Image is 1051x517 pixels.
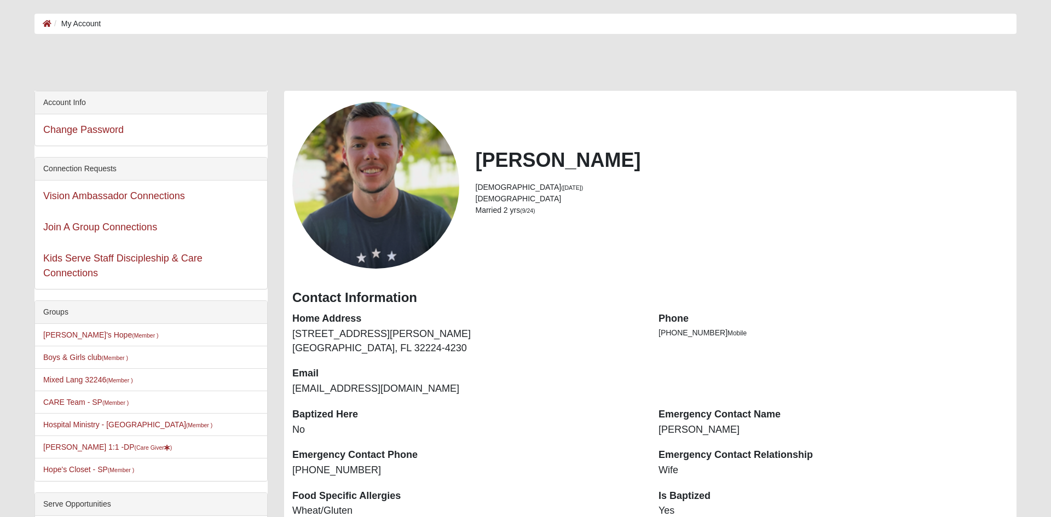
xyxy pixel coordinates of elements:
[106,377,132,384] small: (Member )
[186,422,212,428] small: (Member )
[520,207,535,214] small: (9/24)
[476,148,1009,172] h2: [PERSON_NAME]
[43,253,203,278] a: Kids Serve Staff Discipleship & Care Connections
[43,222,157,233] a: Join A Group Connections
[292,448,642,462] dt: Emergency Contact Phone
[102,399,129,406] small: (Member )
[659,489,1008,503] dt: Is Baptized
[292,327,642,355] dd: [STREET_ADDRESS][PERSON_NAME] [GEOGRAPHIC_DATA], FL 32224-4230
[659,463,1008,478] dd: Wife
[43,443,172,451] a: [PERSON_NAME] 1:1 -DP(Care Giver)
[292,290,1008,306] h3: Contact Information
[659,327,1008,339] li: [PHONE_NUMBER]
[292,382,642,396] dd: [EMAIL_ADDRESS][DOMAIN_NAME]
[727,329,747,337] span: Mobile
[102,355,128,361] small: (Member )
[292,463,642,478] dd: [PHONE_NUMBER]
[132,332,158,339] small: (Member )
[35,493,267,516] div: Serve Opportunities
[43,465,134,474] a: Hope's Closet - SP(Member )
[35,91,267,114] div: Account Info
[659,312,1008,326] dt: Phone
[51,18,101,30] li: My Account
[43,353,128,362] a: Boys & Girls club(Member )
[43,330,159,339] a: [PERSON_NAME]'s Hope(Member )
[659,408,1008,422] dt: Emergency Contact Name
[561,184,583,191] small: ([DATE])
[292,179,459,190] a: View Fullsize Photo
[43,124,124,135] a: Change Password
[135,444,172,451] small: (Care Giver )
[43,375,133,384] a: Mixed Lang 32246(Member )
[43,190,185,201] a: Vision Ambassador Connections
[43,398,129,406] a: CARE Team - SP(Member )
[659,448,1008,462] dt: Emergency Contact Relationship
[476,205,1009,216] li: Married 2 yrs
[108,467,134,473] small: (Member )
[659,423,1008,437] dd: [PERSON_NAME]
[476,193,1009,205] li: [DEMOGRAPHIC_DATA]
[35,158,267,181] div: Connection Requests
[43,420,212,429] a: Hospital Ministry - [GEOGRAPHIC_DATA](Member )
[476,182,1009,193] li: [DEMOGRAPHIC_DATA]
[35,301,267,324] div: Groups
[292,408,642,422] dt: Baptized Here
[292,489,642,503] dt: Food Specific Allergies
[292,423,642,437] dd: No
[292,367,642,381] dt: Email
[292,312,642,326] dt: Home Address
